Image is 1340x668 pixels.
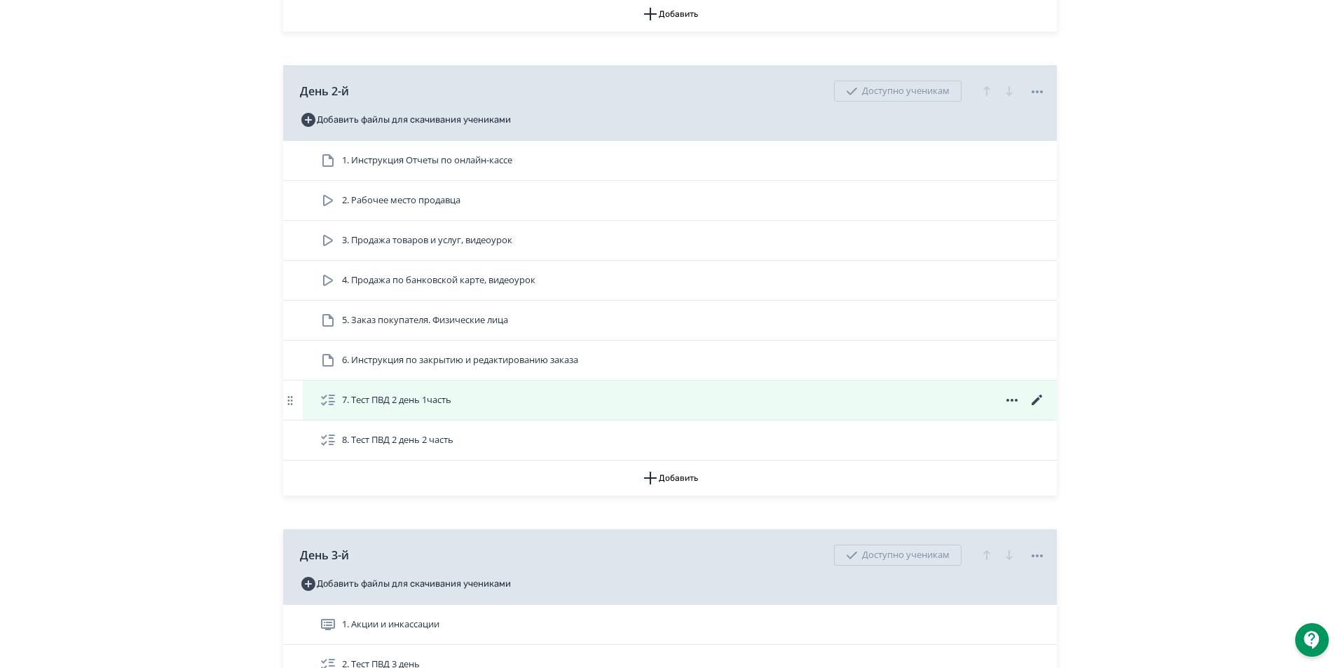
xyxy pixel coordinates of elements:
[283,341,1057,381] div: 6. Инструкция по закрытию и редактированию заказа
[342,313,508,327] span: 5. Заказ покупателя. Физические лица
[283,421,1057,461] div: 8. Тест ПВД 2 день 2 часть
[342,193,460,207] span: 2. Рабочее место продавца
[283,181,1057,221] div: 2. Рабочее место продавца
[300,83,349,100] span: День 2-й
[342,154,512,168] span: 1. Инструкция Отчеты по онлайн-кассе
[300,547,349,564] span: День 3-й
[283,461,1057,496] button: Добавить
[342,233,512,247] span: 3. Продажа товаров и услуг, видеоурок
[283,605,1057,645] div: 1. Акции и инкассации
[342,393,451,407] span: 7. Тест ПВД 2 день 1часть
[283,301,1057,341] div: 5. Заказ покупателя. Физические лица
[342,433,453,447] span: 8. Тест ПВД 2 день 2 часть
[342,273,535,287] span: 4. Продажа по банковской карте, видеоурок
[283,221,1057,261] div: 3. Продажа товаров и услуг, видеоурок
[283,141,1057,181] div: 1. Инструкция Отчеты по онлайн-кассе
[283,261,1057,301] div: 4. Продажа по банковской карте, видеоурок
[300,109,511,131] button: Добавить файлы для скачивания учениками
[300,573,511,595] button: Добавить файлы для скачивания учениками
[834,545,962,566] div: Доступно ученикам
[342,353,578,367] span: 6. Инструкция по закрытию и редактированию заказа
[283,381,1057,421] div: 7. Тест ПВД 2 день 1часть
[342,618,439,632] span: 1. Акции и инкассации
[834,81,962,102] div: Доступно ученикам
